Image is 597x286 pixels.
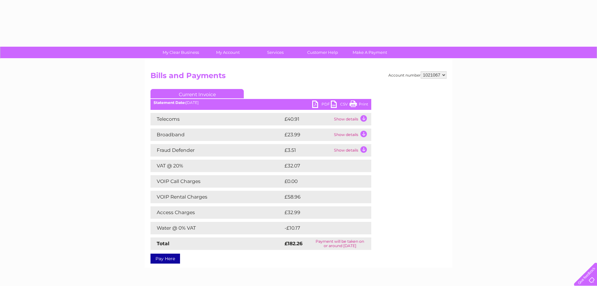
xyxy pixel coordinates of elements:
td: Show details [332,113,371,125]
a: My Account [202,47,254,58]
a: Current Invoice [150,89,244,98]
b: Statement Date: [154,100,186,105]
td: Access Charges [150,206,283,219]
td: £40.91 [283,113,332,125]
td: VAT @ 20% [150,160,283,172]
td: £58.96 [283,191,359,203]
td: Water @ 0% VAT [150,222,283,234]
td: Payment will be taken on or around [DATE] [309,237,371,250]
td: £32.99 [283,206,359,219]
a: Make A Payment [344,47,396,58]
strong: £182.26 [285,241,303,246]
strong: Total [157,241,169,246]
h2: Bills and Payments [150,71,447,83]
td: Show details [332,144,371,157]
td: £32.07 [283,160,359,172]
td: VOIP Rental Charges [150,191,283,203]
td: Broadband [150,129,283,141]
a: Print [349,101,368,110]
td: -£10.17 [283,222,359,234]
a: My Clear Business [155,47,206,58]
a: Pay Here [150,254,180,264]
div: Account number [388,71,447,79]
td: £0.00 [283,175,357,188]
td: £3.51 [283,144,332,157]
td: VOIP Call Charges [150,175,283,188]
a: Services [250,47,301,58]
a: CSV [331,101,349,110]
div: [DATE] [150,101,371,105]
td: £23.99 [283,129,332,141]
td: Telecoms [150,113,283,125]
a: Customer Help [297,47,348,58]
a: PDF [312,101,331,110]
td: Fraud Defender [150,144,283,157]
td: Show details [332,129,371,141]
